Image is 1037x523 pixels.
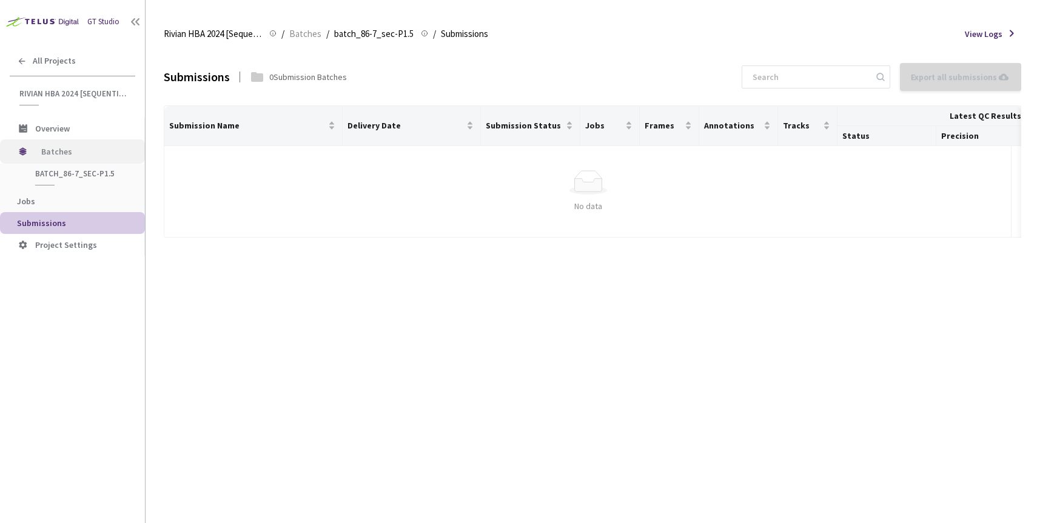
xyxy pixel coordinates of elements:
[169,121,326,130] span: Submission Name
[35,123,70,134] span: Overview
[35,168,125,179] span: batch_86-7_sec-P1.5
[481,106,580,146] th: Submission Status
[783,121,821,130] span: Tracks
[287,27,324,40] a: Batches
[269,70,347,84] div: 0 Submission Batches
[704,121,762,130] span: Annotations
[580,106,640,146] th: Jobs
[441,27,488,41] span: Submissions
[289,27,321,41] span: Batches
[745,66,874,88] input: Search
[936,126,1035,146] th: Precision
[41,139,124,164] span: Batches
[837,126,936,146] th: Status
[164,27,262,41] span: Rivian HBA 2024 [Sequential]
[645,121,682,130] span: Frames
[965,27,1002,41] span: View Logs
[778,106,837,146] th: Tracks
[17,218,66,228] span: Submissions
[17,196,35,207] span: Jobs
[486,121,563,130] span: Submission Status
[164,106,343,146] th: Submission Name
[326,27,329,41] li: /
[164,67,230,86] div: Submissions
[640,106,699,146] th: Frames
[334,27,414,41] span: batch_86-7_sec-P1.5
[347,121,465,130] span: Delivery Date
[174,199,1002,213] div: No data
[33,56,76,66] span: All Projects
[343,106,482,146] th: Delivery Date
[281,27,284,41] li: /
[585,121,623,130] span: Jobs
[87,16,119,28] div: GT Studio
[433,27,436,41] li: /
[19,88,128,99] span: Rivian HBA 2024 [Sequential]
[699,106,779,146] th: Annotations
[911,70,1010,84] div: Export all submissions
[35,239,97,250] span: Project Settings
